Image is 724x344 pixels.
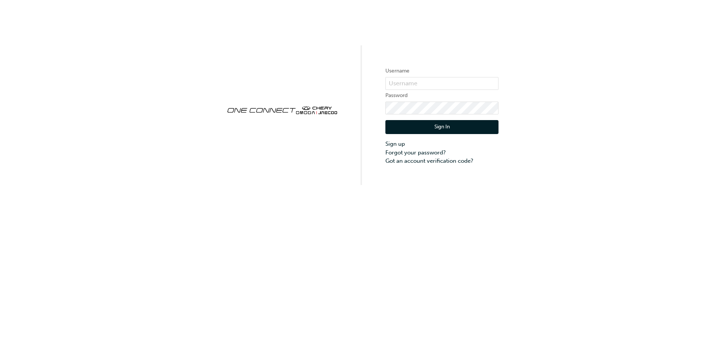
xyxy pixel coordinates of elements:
[225,100,339,119] img: oneconnect
[385,91,499,100] label: Password
[385,148,499,157] a: Forgot your password?
[385,120,499,134] button: Sign In
[385,77,499,90] input: Username
[385,140,499,148] a: Sign up
[385,66,499,76] label: Username
[385,157,499,165] a: Got an account verification code?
